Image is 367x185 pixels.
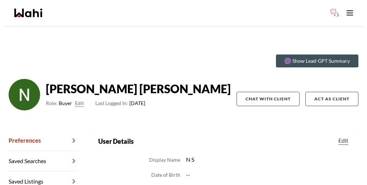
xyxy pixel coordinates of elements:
dd: -- [186,170,350,179]
dt: Display Name [149,156,180,164]
dt: Date of Birth [151,171,180,179]
a: Wahi homepage [14,9,42,17]
span: Role: [46,99,57,108]
span: Last Logged In: [95,100,128,106]
a: Preferences [9,131,78,151]
span: Buyer [59,99,72,108]
dd: N S [186,155,350,164]
a: Saved Searches [9,151,78,171]
img: ACg8ocIcr1C_bmtsSudsRQG0LUl99XIYm_bqmSrEOP6x298ILIMFww=s96-c [9,79,40,110]
p: Show Lead-GPT Summary [292,57,350,65]
button: Edit [337,136,350,145]
button: Show Lead-GPT Summary [276,54,358,67]
strong: [PERSON_NAME] [PERSON_NAME] [46,82,231,96]
button: Toggle open navigation menu [343,6,357,20]
span: [DATE] [95,99,145,108]
button: Chat with client [237,92,300,106]
button: Edit [75,99,84,108]
h2: User Details [98,136,134,146]
button: Act as Client [305,92,358,106]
